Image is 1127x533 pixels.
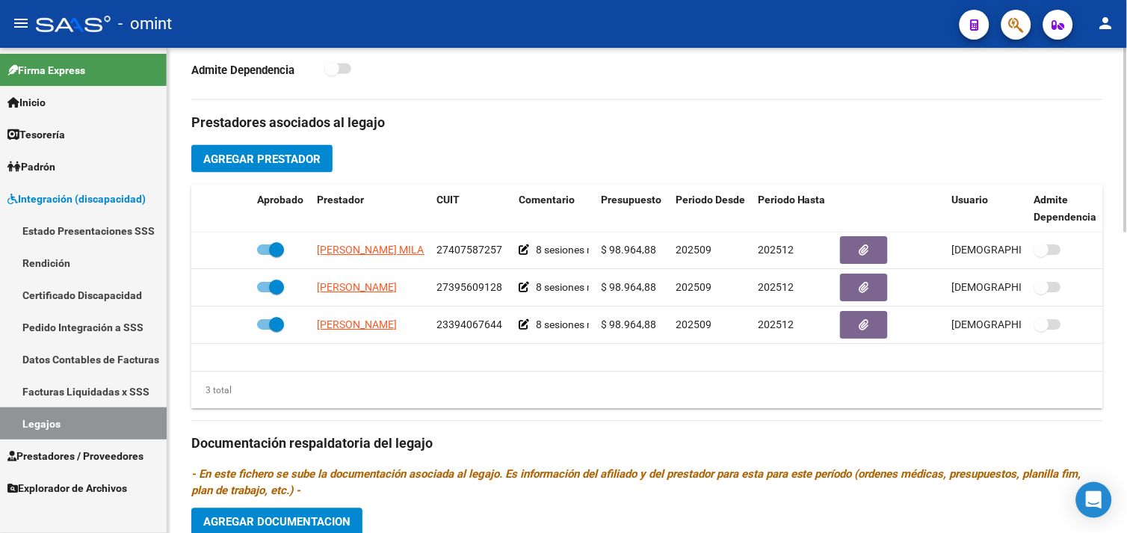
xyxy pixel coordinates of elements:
[7,480,127,496] span: Explorador de Archivos
[118,7,172,40] span: - omint
[191,468,1081,498] i: - En este fichero se sube la documentación asociada al legajo. Es información del afiliado y del ...
[1034,194,1097,224] span: Admite Dependencia
[676,319,711,331] span: 202509
[436,319,502,331] span: 23394067644
[7,62,85,78] span: Firma Express
[601,282,656,294] span: $ 98.964,88
[7,158,55,175] span: Padrón
[7,126,65,143] span: Tesorería
[1028,185,1111,234] datatable-header-cell: Admite Dependencia
[952,194,989,206] span: Usuario
[191,112,1103,133] h3: Prestadores asociados al legajo
[203,516,351,529] span: Agregar Documentacion
[536,244,700,256] span: 8 sesiones mensuales PSICOLOGIA
[752,185,834,234] datatable-header-cell: Periodo Hasta
[317,194,364,206] span: Prestador
[1076,482,1112,518] div: Open Intercom Messenger
[203,152,321,166] span: Agregar Prestador
[676,282,711,294] span: 202509
[601,319,656,331] span: $ 98.964,88
[670,185,752,234] datatable-header-cell: Periodo Desde
[436,194,460,206] span: CUIT
[601,244,656,256] span: $ 98.964,88
[436,244,502,256] span: 27407587257
[595,185,670,234] datatable-header-cell: Presupuesto
[317,282,397,294] span: [PERSON_NAME]
[676,194,745,206] span: Periodo Desde
[191,62,324,78] p: Admite Dependencia
[758,282,794,294] span: 202512
[430,185,513,234] datatable-header-cell: CUIT
[1097,14,1115,32] mat-icon: person
[601,194,661,206] span: Presupuesto
[758,319,794,331] span: 202512
[758,244,794,256] span: 202512
[7,191,146,207] span: Integración (discapacidad)
[191,145,333,173] button: Agregar Prestador
[519,194,575,206] span: Comentario
[191,434,1103,455] h3: Documentación respaldatoria del legajo
[251,185,311,234] datatable-header-cell: Aprobado
[311,185,430,234] datatable-header-cell: Prestador
[317,244,451,256] span: [PERSON_NAME] MILAGROS
[513,185,595,234] datatable-header-cell: Comentario
[7,94,46,111] span: Inicio
[676,244,711,256] span: 202509
[436,282,502,294] span: 27395609128
[946,185,1028,234] datatable-header-cell: Usuario
[536,319,754,331] span: 8 sesiones mensuales TERAPIA OCUPACIONAL
[7,448,143,464] span: Prestadores / Proveedores
[758,194,826,206] span: Periodo Hasta
[257,194,303,206] span: Aprobado
[12,14,30,32] mat-icon: menu
[536,282,727,294] span: 8 sesiones mensuales PSICOPEDAGOGIA
[317,319,397,331] span: [PERSON_NAME]
[191,383,232,399] div: 3 total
